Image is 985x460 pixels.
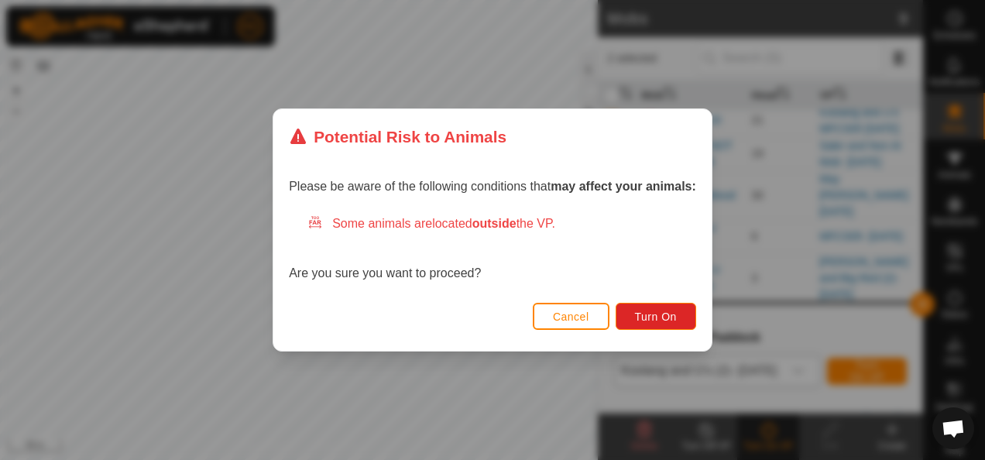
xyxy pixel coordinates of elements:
button: Turn On [616,303,696,330]
strong: may affect your animals: [551,180,696,193]
span: Please be aware of the following conditions that [289,180,696,193]
span: located the VP. [432,217,555,230]
span: Cancel [553,311,589,323]
div: Open chat [932,407,974,449]
div: Some animals are [307,215,696,233]
div: Potential Risk to Animals [289,125,506,149]
strong: outside [472,217,517,230]
div: Are you sure you want to proceed? [289,215,696,283]
button: Cancel [533,303,609,330]
span: Turn On [635,311,677,323]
